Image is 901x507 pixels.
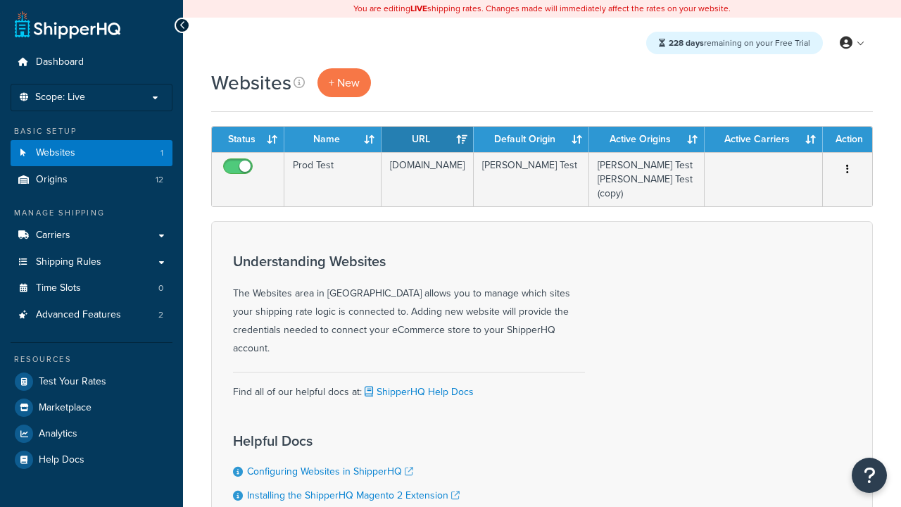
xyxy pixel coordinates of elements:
a: Origins 12 [11,167,172,193]
div: Find all of our helpful docs at: [233,372,585,401]
h3: Helpful Docs [233,433,486,449]
td: [DOMAIN_NAME] [382,152,474,206]
div: The Websites area in [GEOGRAPHIC_DATA] allows you to manage which sites your shipping rate logic ... [233,254,585,358]
a: ShipperHQ Home [15,11,120,39]
h1: Websites [211,69,291,96]
th: Status: activate to sort column ascending [212,127,284,152]
span: 0 [158,282,163,294]
a: Carriers [11,223,172,249]
span: Advanced Features [36,309,121,321]
span: Scope: Live [35,92,85,104]
span: + New [329,75,360,91]
span: Dashboard [36,56,84,68]
h3: Understanding Websites [233,254,585,269]
th: Action [823,127,872,152]
a: Websites 1 [11,140,172,166]
div: remaining on your Free Trial [646,32,823,54]
li: Time Slots [11,275,172,301]
a: Marketplace [11,395,172,420]
th: URL: activate to sort column ascending [382,127,474,152]
td: [PERSON_NAME] Test [PERSON_NAME] Test (copy) [589,152,705,206]
div: Manage Shipping [11,207,172,219]
span: Carriers [36,230,70,242]
div: Basic Setup [11,125,172,137]
th: Name: activate to sort column ascending [284,127,382,152]
a: Help Docs [11,447,172,472]
td: [PERSON_NAME] Test [474,152,589,206]
b: LIVE [410,2,427,15]
td: Prod Test [284,152,382,206]
li: Advanced Features [11,302,172,328]
span: Websites [36,147,75,159]
a: Analytics [11,421,172,446]
button: Open Resource Center [852,458,887,493]
a: Installing the ShipperHQ Magento 2 Extension [247,488,460,503]
span: Origins [36,174,68,186]
th: Active Origins: activate to sort column ascending [589,127,705,152]
a: Advanced Features 2 [11,302,172,328]
th: Active Carriers: activate to sort column ascending [705,127,823,152]
li: Websites [11,140,172,166]
a: Dashboard [11,49,172,75]
span: Marketplace [39,402,92,414]
span: Test Your Rates [39,376,106,388]
li: Origins [11,167,172,193]
strong: 228 days [669,37,704,49]
span: 2 [158,309,163,321]
span: Analytics [39,428,77,440]
a: Time Slots 0 [11,275,172,301]
span: Time Slots [36,282,81,294]
a: Shipping Rules [11,249,172,275]
span: 12 [156,174,163,186]
a: + New [317,68,371,97]
span: Help Docs [39,454,84,466]
th: Default Origin: activate to sort column ascending [474,127,589,152]
a: Configuring Websites in ShipperHQ [247,464,413,479]
span: Shipping Rules [36,256,101,268]
span: 1 [160,147,163,159]
a: Test Your Rates [11,369,172,394]
div: Resources [11,353,172,365]
a: ShipperHQ Help Docs [362,384,474,399]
